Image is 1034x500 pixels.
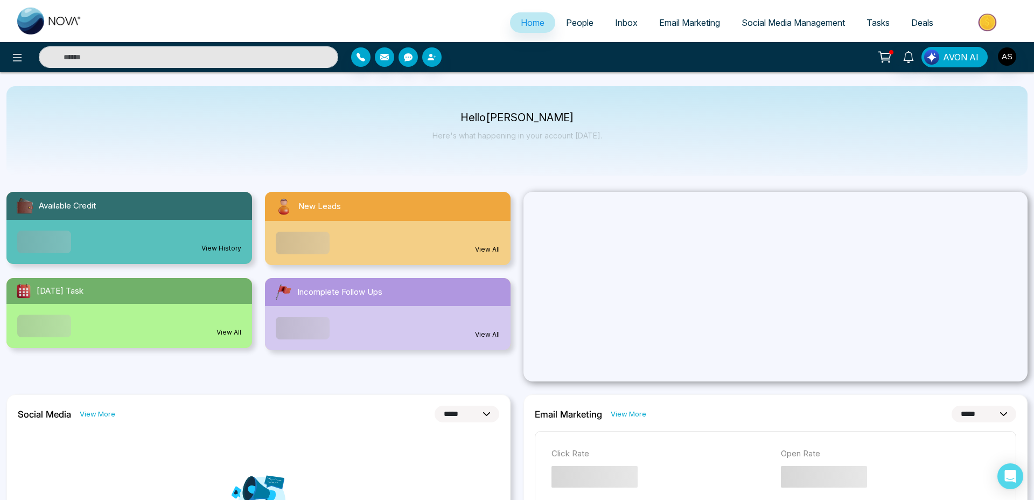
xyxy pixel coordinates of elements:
[742,17,845,28] span: Social Media Management
[604,12,648,33] a: Inbox
[80,409,115,419] a: View More
[18,409,71,420] h2: Social Media
[521,17,544,28] span: Home
[900,12,944,33] a: Deals
[551,448,770,460] p: Click Rate
[201,244,241,253] a: View History
[998,47,1016,66] img: User Avatar
[258,278,517,350] a: Incomplete Follow UpsView All
[432,131,602,140] p: Here's what happening in your account [DATE].
[17,8,82,34] img: Nova CRM Logo
[535,409,602,420] h2: Email Marketing
[510,12,555,33] a: Home
[555,12,604,33] a: People
[781,448,1000,460] p: Open Rate
[15,282,32,300] img: todayTask.svg
[566,17,593,28] span: People
[943,51,979,64] span: AVON AI
[37,285,83,297] span: [DATE] Task
[274,196,294,217] img: newLeads.svg
[274,282,293,302] img: followUps.svg
[867,17,890,28] span: Tasks
[615,17,638,28] span: Inbox
[297,286,382,298] span: Incomplete Follow Ups
[216,328,241,337] a: View All
[856,12,900,33] a: Tasks
[659,17,720,28] span: Email Marketing
[648,12,731,33] a: Email Marketing
[949,10,1028,34] img: Market-place.gif
[258,192,517,265] a: New LeadsView All
[39,200,96,212] span: Available Credit
[475,330,500,339] a: View All
[924,50,939,65] img: Lead Flow
[997,463,1023,489] div: Open Intercom Messenger
[432,113,602,122] p: Hello [PERSON_NAME]
[921,47,988,67] button: AVON AI
[911,17,933,28] span: Deals
[298,200,341,213] span: New Leads
[475,245,500,254] a: View All
[731,12,856,33] a: Social Media Management
[611,409,646,419] a: View More
[15,196,34,216] img: availableCredit.svg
